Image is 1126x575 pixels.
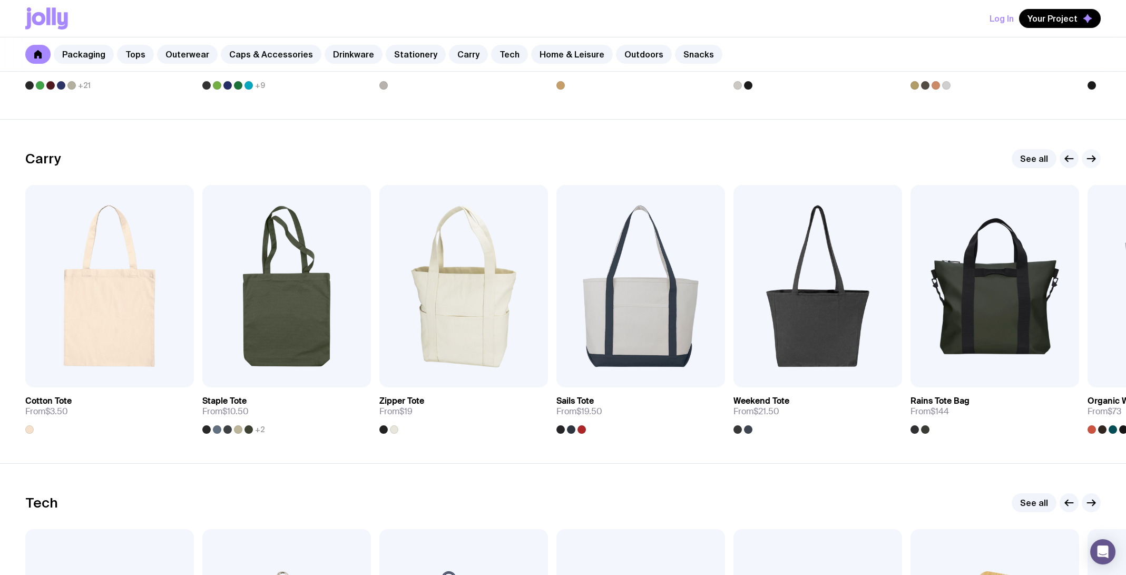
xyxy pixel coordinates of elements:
button: Add to wishlist [567,366,662,385]
span: Add to wishlist [947,371,1007,381]
a: Home & Leisure [531,45,613,64]
a: Carry [449,45,488,64]
a: Drinkware [325,45,383,64]
button: Add to wishlist [921,366,1016,385]
span: $19.50 [576,406,602,417]
a: Snacks [675,45,722,64]
span: From [202,406,249,417]
a: View [325,366,360,385]
button: Log In [990,9,1014,28]
a: Caps & Accessories [221,45,321,64]
span: Add to wishlist [239,371,299,381]
h3: Weekend Tote [733,396,789,406]
button: Add to wishlist [744,366,839,385]
span: From [25,406,68,417]
button: Add to wishlist [36,366,131,385]
a: Weekend ToteFrom$21.50 [733,387,902,434]
span: +9 [255,81,265,90]
a: View [1033,366,1069,385]
span: Your Project [1027,13,1078,24]
h3: Sails Tote [556,396,594,406]
a: Cotton ToteFrom$3.50 [25,387,194,434]
a: See all [1012,149,1056,168]
a: View [502,366,537,385]
span: From [556,406,602,417]
a: Outerwear [157,45,218,64]
h3: Staple Tote [202,396,247,406]
a: See all [1012,493,1056,512]
h3: Rains Tote Bag [910,396,970,406]
span: From [910,406,949,417]
a: View [148,366,183,385]
span: +2 [255,425,265,434]
h3: Zipper Tote [379,396,424,406]
a: Packaging [54,45,114,64]
a: Tech [491,45,528,64]
span: From [733,406,779,417]
span: $73 [1108,406,1121,417]
button: Add to wishlist [390,366,485,385]
button: Your Project [1019,9,1101,28]
h2: Tech [25,495,58,511]
a: View [856,366,892,385]
span: From [1088,406,1121,417]
span: $19 [399,406,413,417]
span: $21.50 [753,406,779,417]
span: Add to wishlist [770,371,830,381]
a: Zipper ToteFrom$19 [379,387,548,434]
h2: Carry [25,151,61,167]
span: $144 [931,406,949,417]
a: Staple ToteFrom$10.50+2 [202,387,371,434]
a: Sails ToteFrom$19.50 [556,387,725,434]
h3: Cotton Tote [25,396,72,406]
span: +21 [78,81,91,90]
span: From [379,406,413,417]
span: Add to wishlist [416,371,476,381]
a: View [679,366,714,385]
span: Add to wishlist [62,371,122,381]
span: Add to wishlist [593,371,653,381]
div: Open Intercom Messenger [1090,539,1115,564]
a: Rains Tote BagFrom$144 [910,387,1079,434]
span: $10.50 [222,406,249,417]
a: Outdoors [616,45,672,64]
a: Tops [117,45,154,64]
button: Add to wishlist [213,366,308,385]
a: Stationery [386,45,446,64]
span: $3.50 [45,406,68,417]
